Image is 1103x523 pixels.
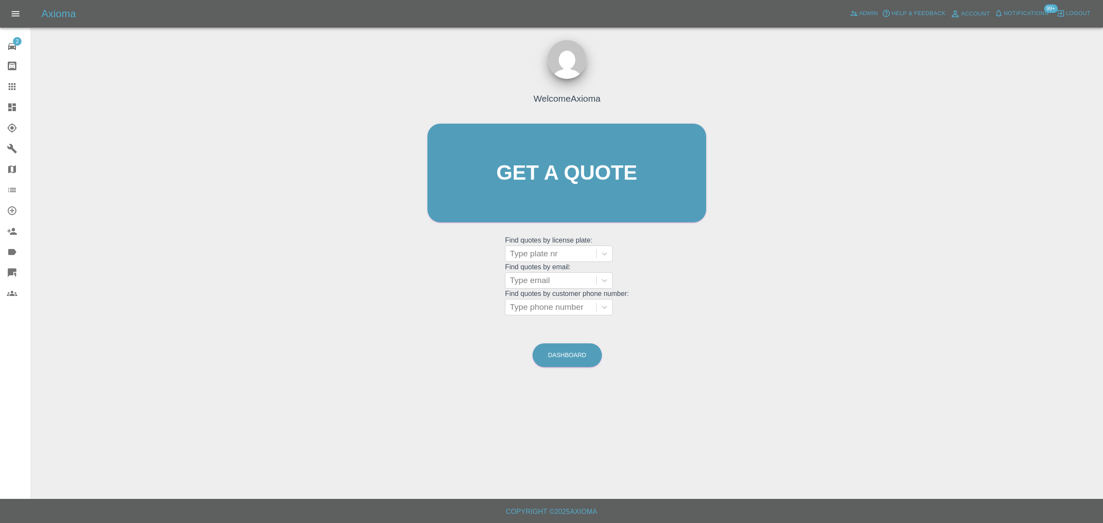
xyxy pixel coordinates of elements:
grid: Find quotes by license plate: [505,237,629,262]
span: 2 [13,37,22,46]
a: Get a quote [427,124,706,222]
button: Notifications [992,7,1051,20]
a: Account [948,7,992,21]
span: Notifications [1004,9,1049,19]
h5: Axioma [41,7,76,21]
button: Open drawer [5,3,26,24]
button: Help & Feedback [880,7,947,20]
span: Account [961,9,990,19]
img: ... [548,40,586,79]
span: Help & Feedback [891,9,945,19]
span: Logout [1066,9,1091,19]
span: 99+ [1044,4,1058,13]
h6: Copyright © 2025 Axioma [7,506,1096,518]
grid: Find quotes by email: [505,263,629,289]
h4: Welcome Axioma [533,92,601,105]
a: Dashboard [533,343,602,367]
span: Admin [859,9,878,19]
a: Admin [848,7,880,20]
grid: Find quotes by customer phone number: [505,290,629,315]
button: Logout [1054,7,1093,20]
